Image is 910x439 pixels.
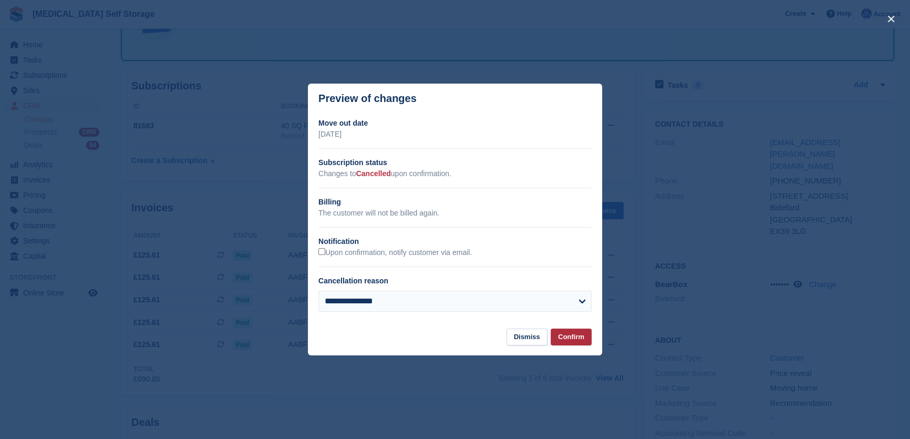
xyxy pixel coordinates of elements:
[883,11,899,27] button: close
[318,93,417,105] p: Preview of changes
[318,157,592,168] h2: Subscription status
[551,329,592,346] button: Confirm
[318,168,592,179] p: Changes to upon confirmation.
[318,236,592,247] h2: Notification
[318,277,388,285] label: Cancellation reason
[318,118,592,129] h2: Move out date
[318,129,592,140] p: [DATE]
[356,169,391,178] span: Cancelled
[318,208,592,219] p: The customer will not be billed again.
[318,248,325,255] input: Upon confirmation, notify customer via email.
[318,197,592,208] h2: Billing
[318,248,472,258] label: Upon confirmation, notify customer via email.
[506,329,547,346] button: Dismiss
